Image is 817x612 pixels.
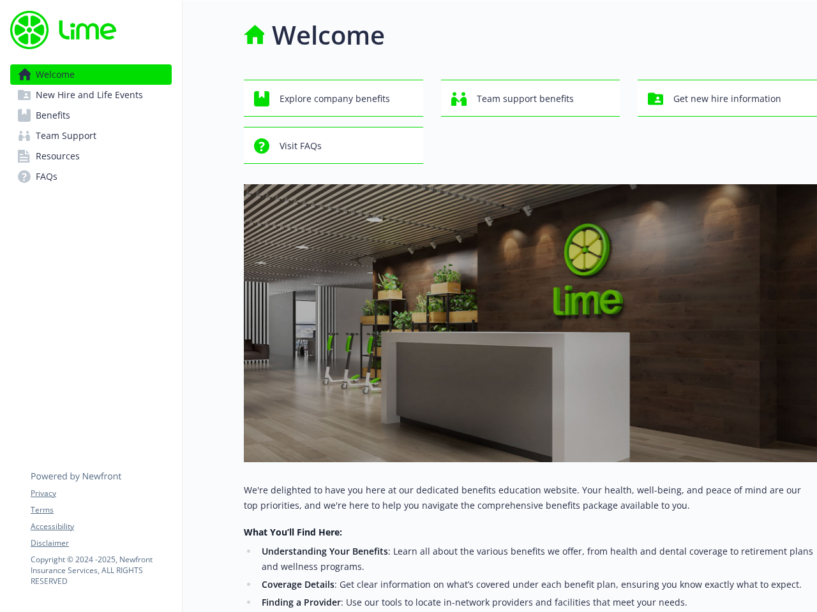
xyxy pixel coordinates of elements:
[258,595,817,610] li: : Use our tools to locate in-network providers and facilities that meet your needs.
[31,488,171,499] a: Privacy
[673,87,781,111] span: Get new hire information
[258,544,817,574] li: : Learn all about the various benefits we offer, from health and dental coverage to retirement pl...
[10,166,172,187] a: FAQs
[36,166,57,187] span: FAQs
[244,127,423,164] button: Visit FAQs
[244,184,817,462] img: overview page banner
[262,578,334,590] strong: Coverage Details
[258,577,817,592] li: : Get clear information on what’s covered under each benefit plan, ensuring you know exactly what...
[36,126,96,146] span: Team Support
[10,126,172,146] a: Team Support
[638,80,817,117] button: Get new hire information
[244,80,423,117] button: Explore company benefits
[272,16,385,54] h1: Welcome
[280,87,390,111] span: Explore company benefits
[31,537,171,549] a: Disclaimer
[10,105,172,126] a: Benefits
[31,521,171,532] a: Accessibility
[36,85,143,105] span: New Hire and Life Events
[477,87,574,111] span: Team support benefits
[280,134,322,158] span: Visit FAQs
[31,504,171,516] a: Terms
[10,64,172,85] a: Welcome
[244,526,342,538] strong: What You’ll Find Here:
[10,146,172,166] a: Resources
[36,146,80,166] span: Resources
[10,85,172,105] a: New Hire and Life Events
[36,64,75,85] span: Welcome
[31,554,171,586] p: Copyright © 2024 - 2025 , Newfront Insurance Services, ALL RIGHTS RESERVED
[441,80,620,117] button: Team support benefits
[262,545,388,557] strong: Understanding Your Benefits
[36,105,70,126] span: Benefits
[262,596,341,608] strong: Finding a Provider
[244,483,817,513] p: We're delighted to have you here at our dedicated benefits education website. Your health, well-b...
